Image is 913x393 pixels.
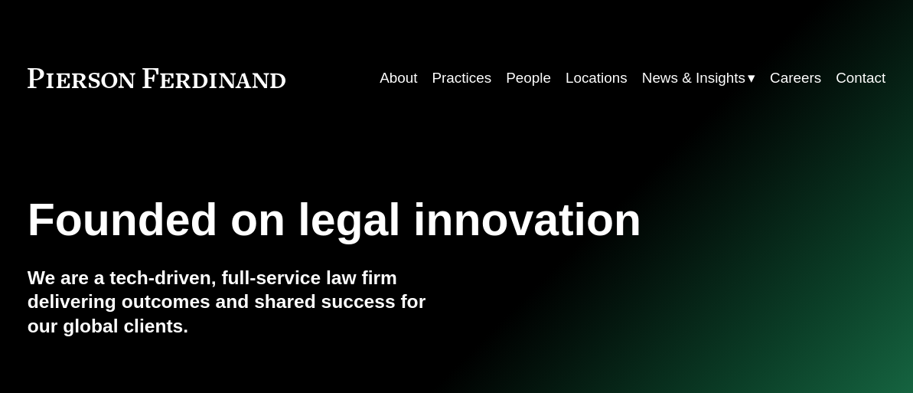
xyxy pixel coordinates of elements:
[770,64,821,93] a: Careers
[432,64,492,93] a: Practices
[380,64,417,93] a: About
[506,64,551,93] a: People
[836,64,885,93] a: Contact
[642,65,745,91] span: News & Insights
[642,64,755,93] a: folder dropdown
[28,266,457,338] h4: We are a tech-driven, full-service law firm delivering outcomes and shared success for our global...
[566,64,628,93] a: Locations
[28,194,743,245] h1: Founded on legal innovation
